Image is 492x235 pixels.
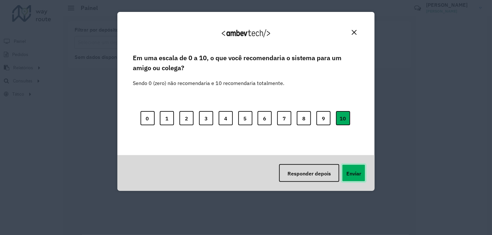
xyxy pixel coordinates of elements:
[165,115,169,122] font: 1
[297,111,311,125] button: 8
[287,170,331,177] font: Responder depois
[352,30,357,35] img: Fechar
[283,115,286,122] font: 7
[336,111,350,125] button: 10
[263,115,266,122] font: 6
[340,115,346,122] font: 10
[222,29,270,37] img: Logotipo Ambevtech
[322,115,325,122] font: 9
[346,170,361,177] font: Enviar
[349,27,359,37] button: Fechar
[224,115,227,122] font: 4
[205,115,208,122] font: 3
[141,111,155,125] button: 0
[342,164,366,182] button: Enviar
[179,111,194,125] button: 2
[160,111,174,125] button: 1
[279,164,339,182] button: Responder depois
[133,80,284,86] font: Sendo 0 (zero) não recomendaria e 10 recomendaria totalmente.
[185,115,188,122] font: 2
[244,115,247,122] font: 5
[238,111,252,125] button: 5
[258,111,272,125] button: 6
[199,111,213,125] button: 3
[133,53,342,72] font: Em uma escala de 0 a 10, o que você recomendaria o sistema para um amigo ou colega?
[277,111,291,125] button: 7
[146,115,149,122] font: 0
[316,111,331,125] button: 9
[302,115,305,122] font: 8
[219,111,233,125] button: 4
